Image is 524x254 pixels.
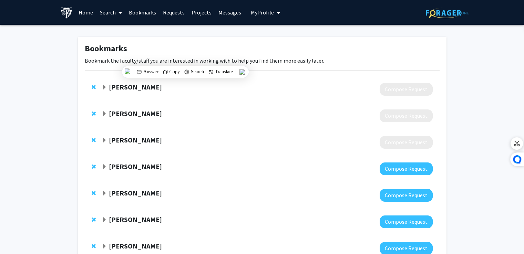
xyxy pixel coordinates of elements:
button: Compose Request to Jonathan Ling [380,215,433,228]
span: Remove Ludovic Zimmerlin from bookmarks [92,111,96,116]
span: Expand Utthara Nayar Bookmark [102,244,107,249]
strong: [PERSON_NAME] [109,189,162,197]
button: Compose Request to Elias Zambidis [380,83,433,96]
img: ForagerOne Logo [426,8,469,18]
span: Expand Nicholas Maragakis Bookmark [102,164,107,170]
span: Expand Rick Jones Bookmark [102,138,107,143]
strong: [PERSON_NAME] [109,215,162,224]
a: Bookmarks [125,0,160,24]
span: Remove Elias Zambidis from bookmarks [92,84,96,90]
span: Remove Jonathan Ling from bookmarks [92,217,96,222]
span: Remove Nicholas Maragakis from bookmarks [92,164,96,169]
span: Expand Erika Matunis Bookmark [102,191,107,196]
a: Messages [215,0,245,24]
button: Compose Request to Nicholas Maragakis [380,162,433,175]
span: Expand Jonathan Ling Bookmark [102,217,107,223]
strong: [PERSON_NAME] [109,83,162,91]
img: Johns Hopkins University Logo [61,7,73,19]
strong: [PERSON_NAME] [109,162,162,171]
h1: Bookmarks [85,44,440,54]
span: Expand Ludovic Zimmerlin Bookmark [102,111,107,117]
span: Remove Utthara Nayar from bookmarks [92,243,96,249]
strong: [PERSON_NAME] [109,109,162,118]
span: Remove Erika Matunis from bookmarks [92,190,96,196]
span: Remove Rick Jones from bookmarks [92,137,96,143]
a: Projects [188,0,215,24]
span: Expand Elias Zambidis Bookmark [102,85,107,90]
button: Compose Request to Erika Matunis [380,189,433,202]
iframe: Chat [5,223,29,249]
strong: [PERSON_NAME] [109,242,162,250]
a: Search [96,0,125,24]
a: Home [75,0,96,24]
button: Compose Request to Ludovic Zimmerlin [380,109,433,122]
strong: [PERSON_NAME] [109,136,162,144]
button: Compose Request to Rick Jones [380,136,433,149]
span: My Profile [251,9,274,16]
p: Bookmark the faculty/staff you are interested in working with to help you find them more easily l... [85,56,440,65]
a: Requests [160,0,188,24]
